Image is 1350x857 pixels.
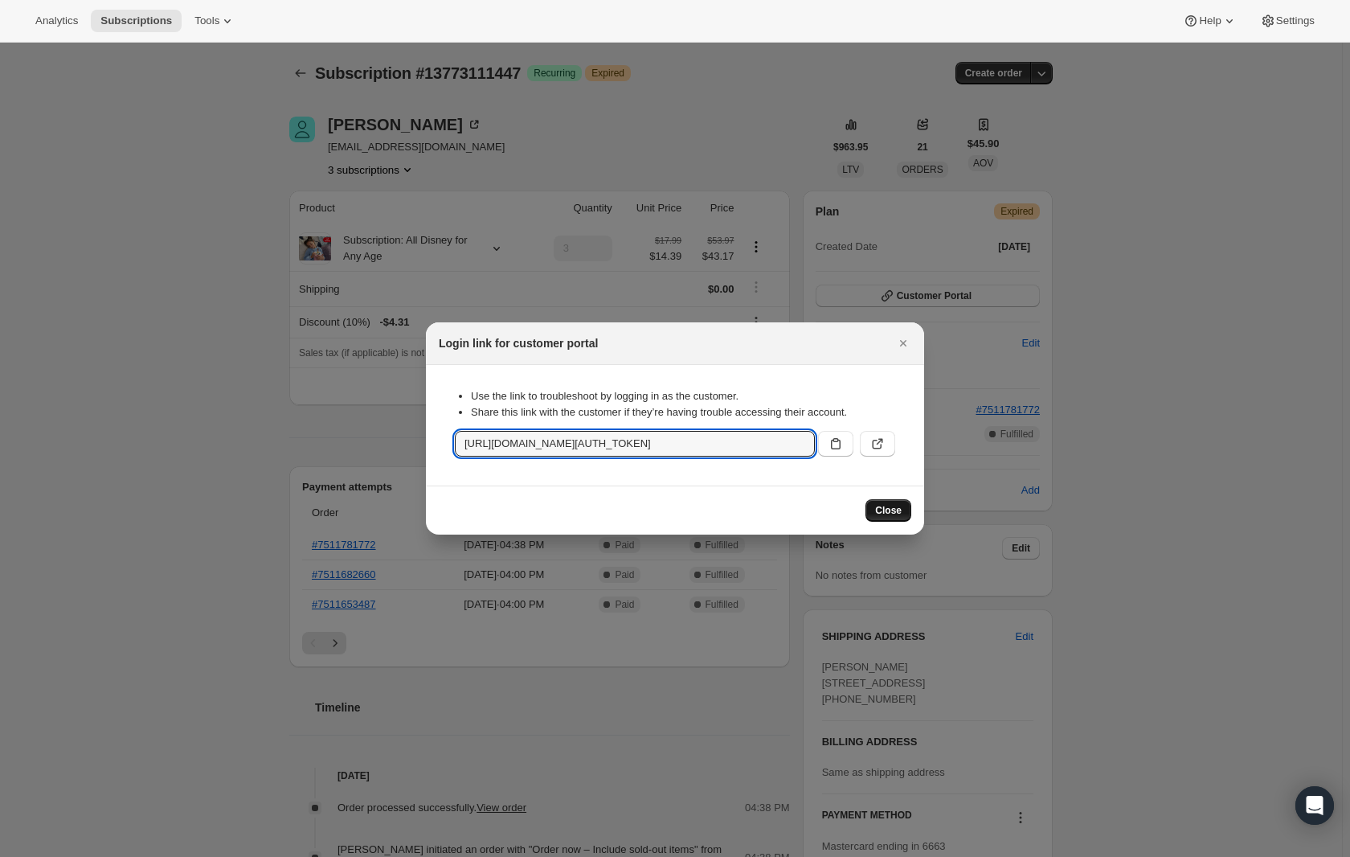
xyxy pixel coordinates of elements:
[1173,10,1246,32] button: Help
[194,14,219,27] span: Tools
[35,14,78,27] span: Analytics
[1295,786,1334,825] div: Open Intercom Messenger
[1199,14,1221,27] span: Help
[892,332,914,355] button: Close
[185,10,245,32] button: Tools
[875,504,902,517] span: Close
[865,499,911,522] button: Close
[26,10,88,32] button: Analytics
[439,335,598,351] h2: Login link for customer portal
[100,14,172,27] span: Subscriptions
[471,404,895,420] li: Share this link with the customer if they’re having trouble accessing their account.
[91,10,182,32] button: Subscriptions
[1250,10,1324,32] button: Settings
[471,388,895,404] li: Use the link to troubleshoot by logging in as the customer.
[1276,14,1315,27] span: Settings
